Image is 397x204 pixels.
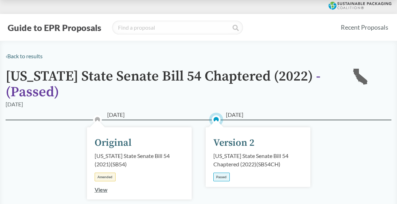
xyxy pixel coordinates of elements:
[6,22,103,33] button: Guide to EPR Proposals
[6,100,23,108] div: [DATE]
[95,152,184,168] div: [US_STATE] State Senate Bill 54 (2021) ( SB54 )
[112,21,243,35] input: Find a proposal
[213,173,230,181] div: Passed
[107,111,125,119] span: [DATE]
[338,20,391,35] a: Recent Proposals
[6,53,43,59] a: ‹Back to results
[95,186,108,193] a: View
[226,111,243,119] span: [DATE]
[6,69,341,100] h1: [US_STATE] State Senate Bill 54 Chaptered (2022)
[6,68,321,101] span: - ( Passed )
[95,173,116,181] div: Amended
[95,136,132,150] div: Original
[213,136,255,150] div: Version 2
[213,152,303,168] div: [US_STATE] State Senate Bill 54 Chaptered (2022) ( SB54CH )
